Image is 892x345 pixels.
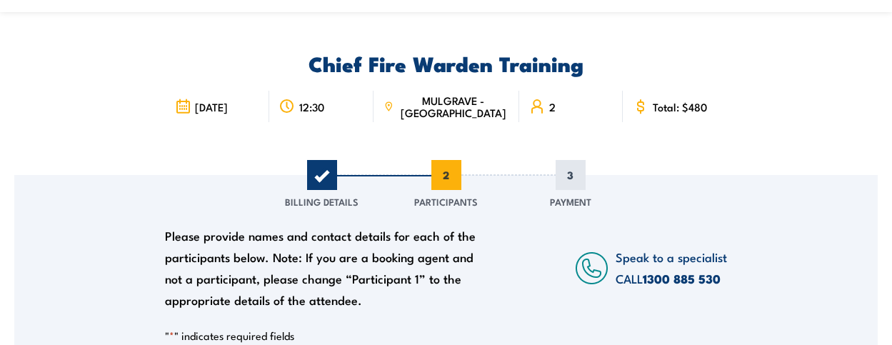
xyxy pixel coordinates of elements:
h2: Chief Fire Warden Training [165,54,727,72]
span: 1 [307,160,337,190]
a: 1300 885 530 [643,269,721,288]
span: 12:30 [299,101,324,113]
div: Please provide names and contact details for each of the participants below. Note: If you are a b... [165,225,489,311]
span: Billing Details [285,194,359,209]
span: [DATE] [195,101,228,113]
p: " " indicates required fields [165,329,727,343]
span: Total: $480 [653,101,707,113]
span: MULGRAVE - [GEOGRAPHIC_DATA] [398,94,509,119]
span: 2 [431,160,461,190]
span: 3 [556,160,586,190]
span: Payment [550,194,591,209]
span: Speak to a specialist CALL [616,248,727,287]
span: 2 [549,101,556,113]
span: Participants [414,194,478,209]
